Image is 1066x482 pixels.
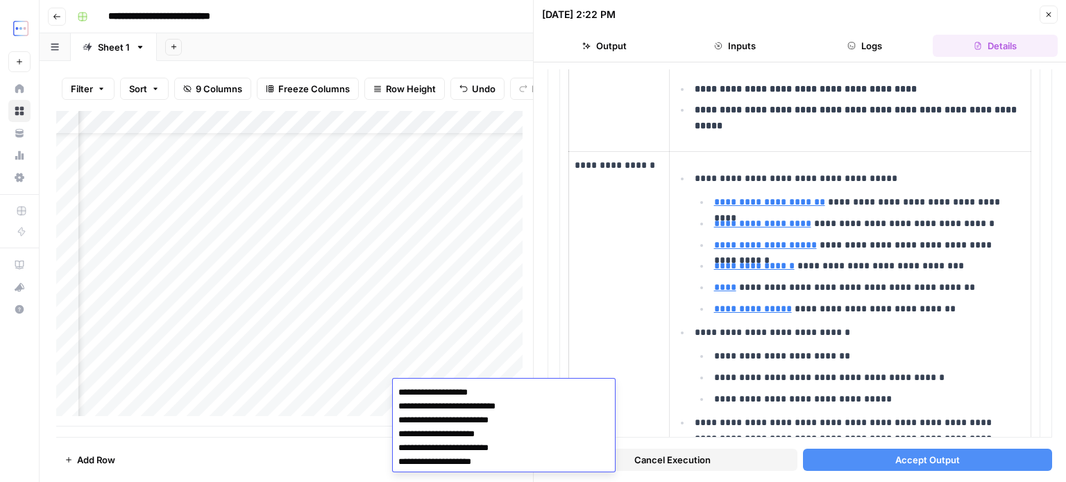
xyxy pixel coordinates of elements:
[8,11,31,46] button: Workspace: TripleDart
[542,35,667,57] button: Output
[8,16,33,41] img: TripleDart Logo
[8,122,31,144] a: Your Data
[278,82,350,96] span: Freeze Columns
[386,82,436,96] span: Row Height
[8,100,31,122] a: Browse
[803,449,1053,471] button: Accept Output
[8,298,31,320] button: Help + Support
[472,82,496,96] span: Undo
[895,453,960,467] span: Accept Output
[129,82,147,96] span: Sort
[8,166,31,189] a: Settings
[8,78,31,100] a: Home
[542,8,616,21] div: [DATE] 2:22 PM
[8,254,31,276] a: AirOps Academy
[548,449,797,471] button: Cancel Execution
[634,453,711,467] span: Cancel Execution
[56,449,124,471] button: Add Row
[120,78,169,100] button: Sort
[933,35,1058,57] button: Details
[9,277,30,298] div: What's new?
[803,35,928,57] button: Logs
[257,78,359,100] button: Freeze Columns
[62,78,115,100] button: Filter
[510,78,563,100] button: Redo
[8,276,31,298] button: What's new?
[8,144,31,166] a: Usage
[672,35,797,57] button: Inputs
[196,82,242,96] span: 9 Columns
[77,453,115,467] span: Add Row
[71,33,157,61] a: Sheet 1
[71,82,93,96] span: Filter
[364,78,445,100] button: Row Height
[174,78,251,100] button: 9 Columns
[450,78,505,100] button: Undo
[98,40,130,54] div: Sheet 1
